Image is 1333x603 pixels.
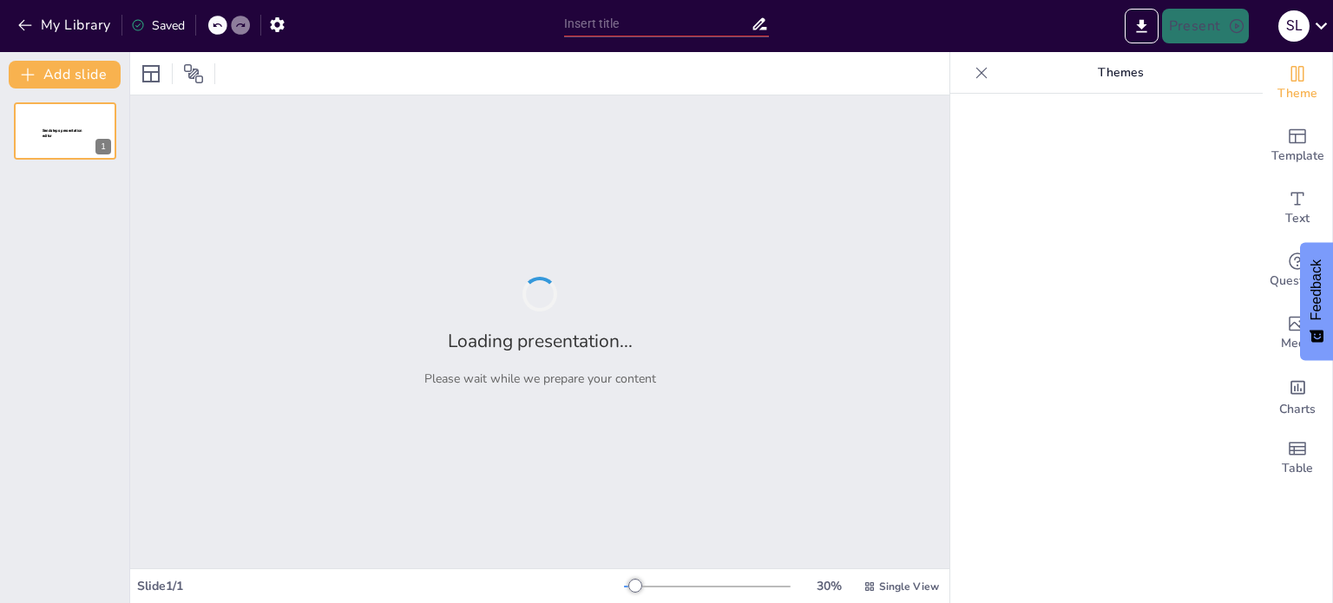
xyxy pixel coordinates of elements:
div: Add ready made slides [1263,115,1332,177]
span: Feedback [1309,259,1324,320]
input: Insert title [564,11,751,36]
button: Export to PowerPoint [1125,9,1159,43]
h2: Loading presentation... [448,329,633,353]
div: Slide 1 / 1 [137,578,624,594]
div: 1 [95,139,111,154]
span: Media [1281,334,1315,353]
span: Text [1285,209,1310,228]
div: 30 % [808,578,850,594]
div: Change the overall theme [1263,52,1332,115]
div: Add a table [1263,427,1332,489]
button: Duplicate Slide [66,108,87,128]
p: Themes [995,52,1245,94]
span: Theme [1277,84,1317,103]
div: S L [1278,10,1310,42]
span: Questions [1270,272,1326,291]
div: Add charts and graphs [1263,364,1332,427]
span: Sendsteps presentation editor [43,128,82,138]
div: Layout [137,60,165,88]
span: Single View [879,580,939,593]
p: Please wait while we prepare your content [424,370,656,387]
button: My Library [13,11,118,39]
div: 1 [14,102,116,160]
button: Add slide [9,61,121,88]
span: Template [1271,147,1324,166]
button: Present [1162,9,1249,43]
button: Feedback - Show survey [1300,242,1333,360]
span: Charts [1279,400,1316,419]
span: Table [1282,459,1313,478]
div: Saved [131,17,185,34]
div: Get real-time input from your audience [1263,239,1332,302]
div: Add text boxes [1263,177,1332,239]
div: Add images, graphics, shapes or video [1263,302,1332,364]
button: Cannot delete last slide [90,108,111,128]
button: S L [1278,9,1310,43]
span: Position [183,63,204,84]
